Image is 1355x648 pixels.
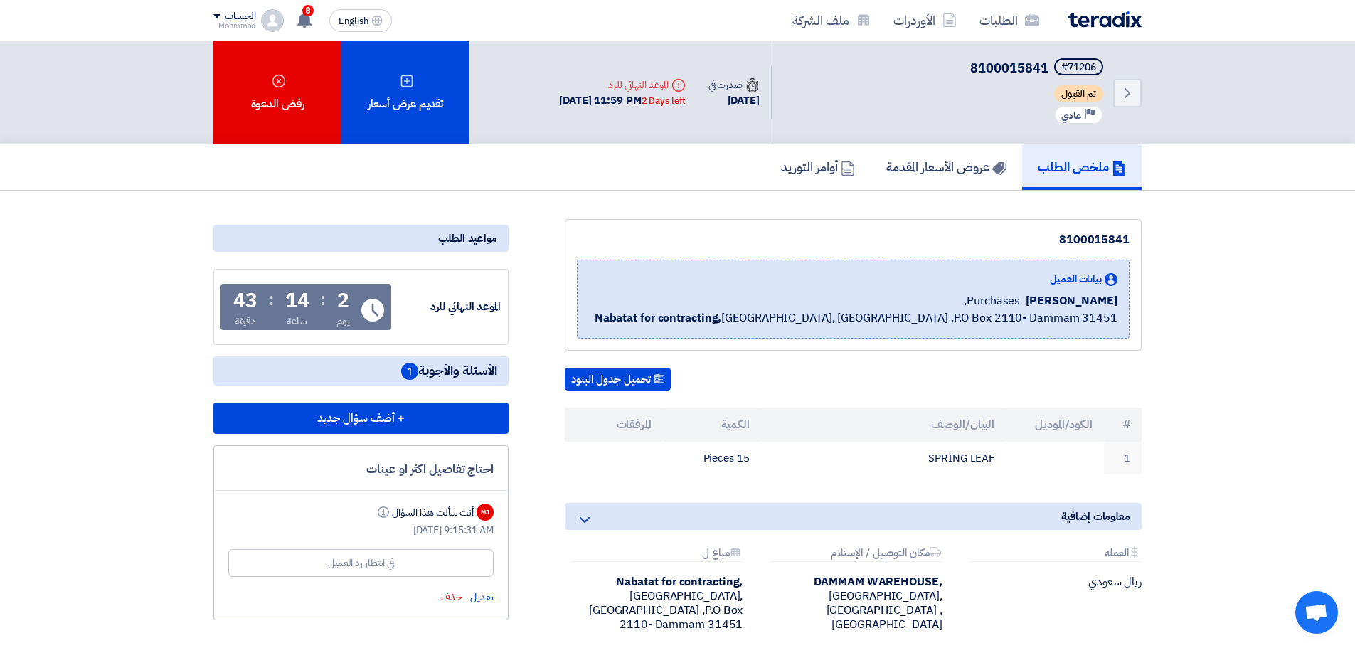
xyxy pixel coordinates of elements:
[1038,159,1126,175] h5: ملخص الطلب
[213,225,509,252] div: مواعيد الطلب
[477,504,494,521] div: MJ
[394,299,501,315] div: الموعد النهائي للرد
[269,287,274,312] div: :
[337,291,349,311] div: 2
[1006,408,1104,442] th: الكود/الموديل
[565,575,743,632] div: [GEOGRAPHIC_DATA], [GEOGRAPHIC_DATA] ,P.O Box 2110- Dammam 31451
[1104,442,1142,475] td: 1
[1068,11,1142,28] img: Teradix logo
[339,16,368,26] span: English
[1104,408,1142,442] th: #
[663,442,761,475] td: 15 Pieces
[764,575,942,632] div: [GEOGRAPHIC_DATA], [GEOGRAPHIC_DATA] ,[GEOGRAPHIC_DATA]
[559,92,685,109] div: [DATE] 11:59 PM
[814,573,942,590] b: DAMMAM WAREHOUSE,
[470,590,494,605] span: تعديل
[1061,63,1096,73] div: #71206
[375,505,474,520] div: أنت سألت هذا السؤال
[969,547,1142,562] div: العمله
[261,9,284,32] img: profile_test.png
[1026,292,1117,309] span: [PERSON_NAME]
[401,363,418,380] span: 1
[235,314,257,329] div: دقيقة
[708,92,760,109] div: [DATE]
[964,292,1020,309] span: Purchases,
[228,460,494,479] div: احتاج تفاصيل اكثر او عينات
[336,314,350,329] div: يوم
[341,41,469,144] div: تقديم عرض أسعار
[970,58,1048,78] span: 8100015841
[329,9,392,32] button: English
[559,78,685,92] div: الموعد النهائي للرد
[1061,509,1130,524] span: معلومات إضافية
[1295,591,1338,634] a: دردشة مفتوحة
[595,309,722,326] b: Nabatat for contracting,
[761,408,1006,442] th: البيان/الوصف
[1050,272,1102,287] span: بيانات العميل
[871,144,1022,190] a: عروض الأسعار المقدمة
[565,408,663,442] th: المرفقات
[320,287,325,312] div: :
[328,556,394,570] div: في انتظار رد العميل
[781,4,882,37] a: ملف الشركة
[233,291,257,311] div: 43
[228,523,494,538] div: [DATE] 9:15:31 AM
[595,309,1117,326] span: [GEOGRAPHIC_DATA], [GEOGRAPHIC_DATA] ,P.O Box 2110- Dammam 31451
[213,403,509,434] button: + أضف سؤال جديد
[882,4,968,37] a: الأوردرات
[765,144,871,190] a: أوامر التوريد
[663,408,761,442] th: الكمية
[964,575,1142,589] div: ريال سعودي
[886,159,1006,175] h5: عروض الأسعار المقدمة
[401,362,497,380] span: الأسئلة والأجوبة
[565,368,671,391] button: تحميل جدول البنود
[225,11,255,23] div: الحساب
[642,94,686,108] div: 2 Days left
[285,291,309,311] div: 14
[770,547,942,562] div: مكان التوصيل / الإستلام
[708,78,760,92] div: صدرت في
[302,5,314,16] span: 8
[968,4,1051,37] a: الطلبات
[970,58,1106,78] h5: 8100015841
[616,573,743,590] b: Nabatat for contracting,
[441,590,462,605] span: حذف
[1061,109,1081,122] span: عادي
[761,442,1006,475] td: SPRING LEAF
[577,231,1130,248] div: 8100015841
[570,547,743,562] div: مباع ل
[213,41,341,144] div: رفض الدعوة
[287,314,307,329] div: ساعة
[213,22,255,30] div: Mohmmad
[1022,144,1142,190] a: ملخص الطلب
[1054,85,1103,102] span: تم القبول
[781,159,855,175] h5: أوامر التوريد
